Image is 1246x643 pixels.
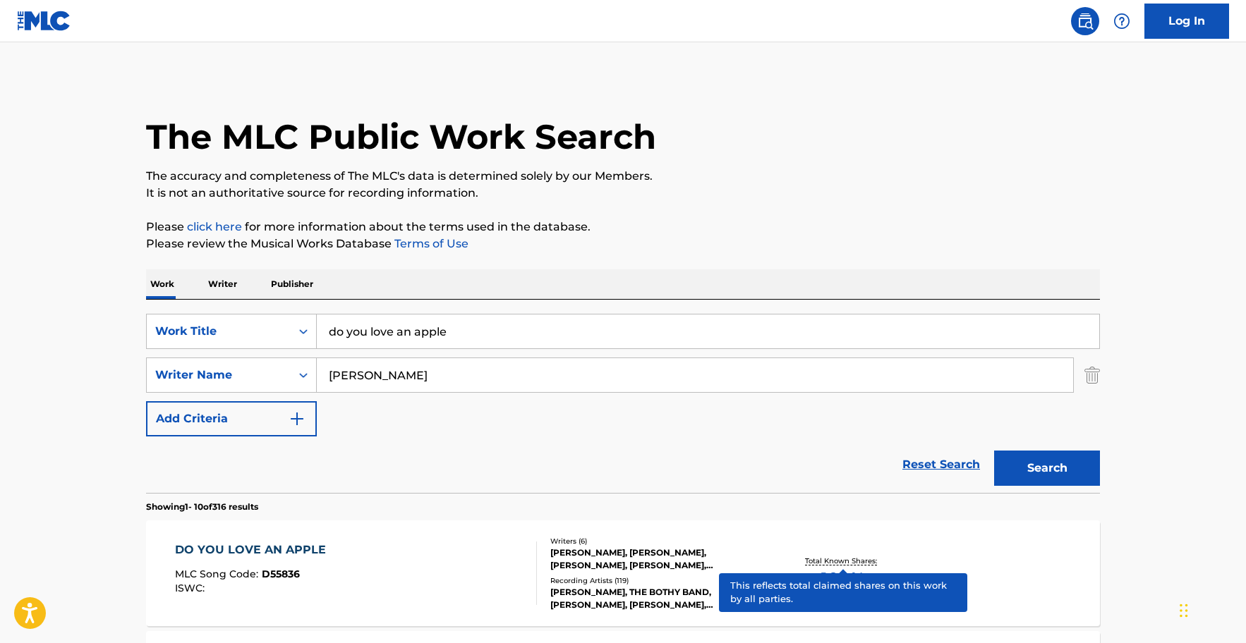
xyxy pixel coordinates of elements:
p: Total Known Shares: [805,556,881,566]
img: MLC Logo [17,11,71,31]
div: [PERSON_NAME], THE BOTHY BAND, [PERSON_NAME], [PERSON_NAME], [PERSON_NAME] [550,586,763,611]
p: It is not an authoritative source for recording information. [146,185,1100,202]
a: Log In [1144,4,1229,39]
p: Please review the Musical Works Database [146,235,1100,252]
a: Public Search [1071,7,1099,35]
img: Delete Criterion [1084,357,1100,393]
a: Terms of Use [392,237,468,250]
div: Help [1108,7,1136,35]
span: MLC Song Code : [175,568,262,580]
div: Recording Artists ( 119 ) [550,575,763,586]
form: Search Form [146,314,1100,493]
div: Writers ( 6 ) [550,536,763,546]
div: Writer Name [155,367,282,384]
p: Publisher [267,269,317,299]
p: Please for more information about the terms used in the database. [146,219,1100,235]
a: Reset Search [895,449,987,480]
div: Work Title [155,323,282,340]
h1: The MLC Public Work Search [146,116,656,158]
span: D55836 [262,568,300,580]
div: DO YOU LOVE AN APPLE [175,541,333,558]
iframe: Chat Widget [1175,575,1246,643]
img: search [1077,13,1094,30]
span: 100 % [821,566,864,592]
span: ISWC : [175,582,208,594]
div: Drag [1180,589,1188,632]
button: Search [994,451,1100,486]
p: Showing 1 - 10 of 316 results [146,501,258,513]
img: 9d2ae6d4665cec9f34b9.svg [289,410,306,427]
p: The accuracy and completeness of The MLC's data is determined solely by our Members. [146,168,1100,185]
div: [PERSON_NAME], [PERSON_NAME], [PERSON_NAME], [PERSON_NAME], [PERSON_NAME], TRIONA NIDHOMHNAILL [550,546,763,572]
button: Add Criteria [146,401,317,436]
img: help [1113,13,1130,30]
a: DO YOU LOVE AN APPLEMLC Song Code:D55836ISWC:Writers (6)[PERSON_NAME], [PERSON_NAME], [PERSON_NAM... [146,520,1100,626]
p: Work [146,269,179,299]
a: click here [187,220,242,233]
p: Writer [204,269,241,299]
